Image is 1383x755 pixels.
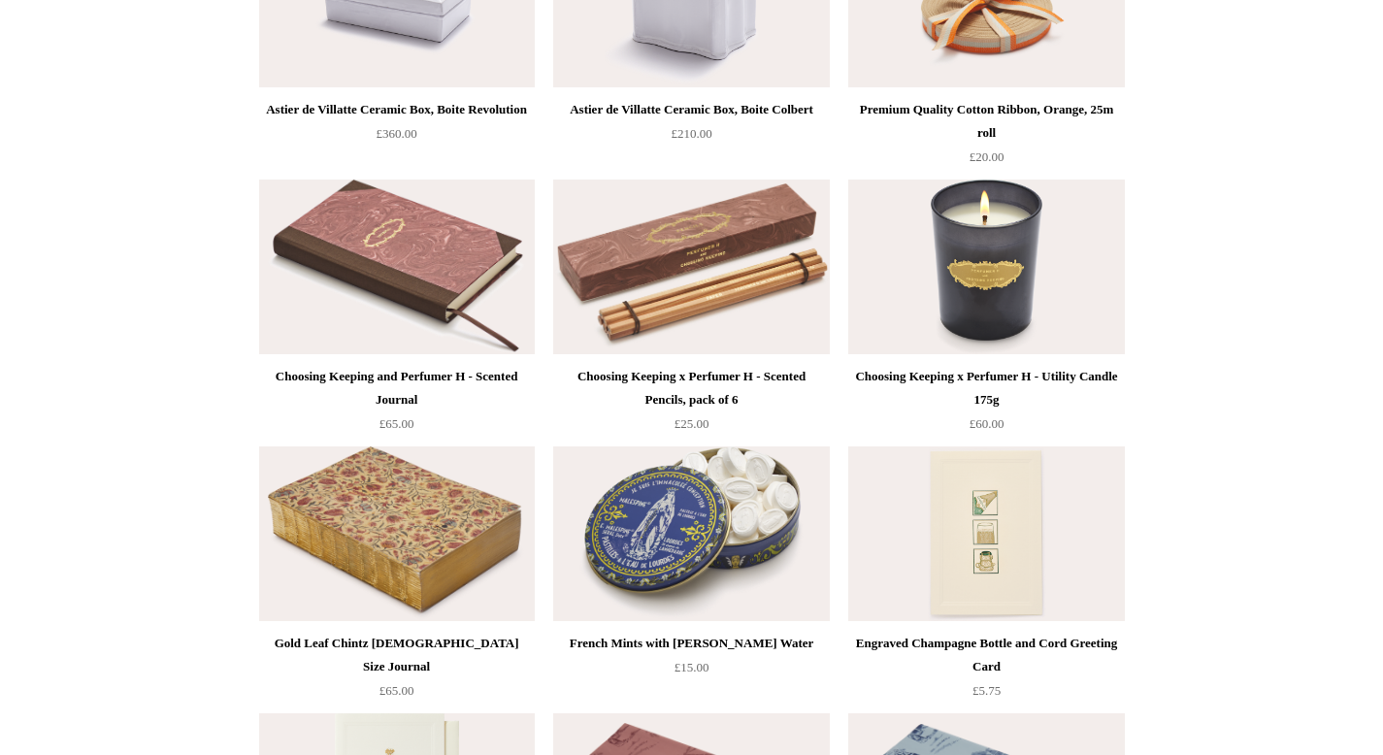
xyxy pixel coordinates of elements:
[558,365,824,411] div: Choosing Keeping x Perfumer H - Scented Pencils, pack of 6
[553,446,829,621] a: French Mints with Lourdes Water French Mints with Lourdes Water
[259,446,535,621] a: Gold Leaf Chintz Bible Size Journal Gold Leaf Chintz Bible Size Journal
[848,446,1124,621] a: Engraved Champagne Bottle and Cord Greeting Card Engraved Champagne Bottle and Cord Greeting Card
[558,98,824,121] div: Astier de Villatte Ceramic Box, Boite Colbert
[675,660,709,674] span: £15.00
[553,180,829,354] img: Choosing Keeping x Perfumer H - Scented Pencils, pack of 6
[259,446,535,621] img: Gold Leaf Chintz Bible Size Journal
[848,98,1124,178] a: Premium Quality Cotton Ribbon, Orange, 25m roll £20.00
[853,632,1119,678] div: Engraved Champagne Bottle and Cord Greeting Card
[972,683,1001,698] span: £5.75
[264,365,530,411] div: Choosing Keeping and Perfumer H - Scented Journal
[264,632,530,678] div: Gold Leaf Chintz [DEMOGRAPHIC_DATA] Size Journal
[379,416,414,431] span: £65.00
[848,365,1124,444] a: Choosing Keeping x Perfumer H - Utility Candle 175g £60.00
[259,180,535,354] img: Choosing Keeping and Perfumer H - Scented Journal
[379,683,414,698] span: £65.00
[553,365,829,444] a: Choosing Keeping x Perfumer H - Scented Pencils, pack of 6 £25.00
[671,126,711,141] span: £210.00
[259,365,535,444] a: Choosing Keeping and Perfumer H - Scented Journal £65.00
[264,98,530,121] div: Astier de Villatte Ceramic Box, Boite Revolution
[553,632,829,711] a: French Mints with [PERSON_NAME] Water £15.00
[853,98,1119,145] div: Premium Quality Cotton Ribbon, Orange, 25m roll
[848,446,1124,621] img: Engraved Champagne Bottle and Cord Greeting Card
[553,98,829,178] a: Astier de Villatte Ceramic Box, Boite Colbert £210.00
[553,180,829,354] a: Choosing Keeping x Perfumer H - Scented Pencils, pack of 6 Choosing Keeping x Perfumer H - Scente...
[970,149,1004,164] span: £20.00
[848,180,1124,354] img: Choosing Keeping x Perfumer H - Utility Candle 175g
[558,632,824,655] div: French Mints with [PERSON_NAME] Water
[675,416,709,431] span: £25.00
[553,446,829,621] img: French Mints with Lourdes Water
[259,632,535,711] a: Gold Leaf Chintz [DEMOGRAPHIC_DATA] Size Journal £65.00
[970,416,1004,431] span: £60.00
[848,632,1124,711] a: Engraved Champagne Bottle and Cord Greeting Card £5.75
[259,180,535,354] a: Choosing Keeping and Perfumer H - Scented Journal Choosing Keeping and Perfumer H - Scented Journal
[376,126,416,141] span: £360.00
[853,365,1119,411] div: Choosing Keeping x Perfumer H - Utility Candle 175g
[259,98,535,178] a: Astier de Villatte Ceramic Box, Boite Revolution £360.00
[848,180,1124,354] a: Choosing Keeping x Perfumer H - Utility Candle 175g Choosing Keeping x Perfumer H - Utility Candl...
